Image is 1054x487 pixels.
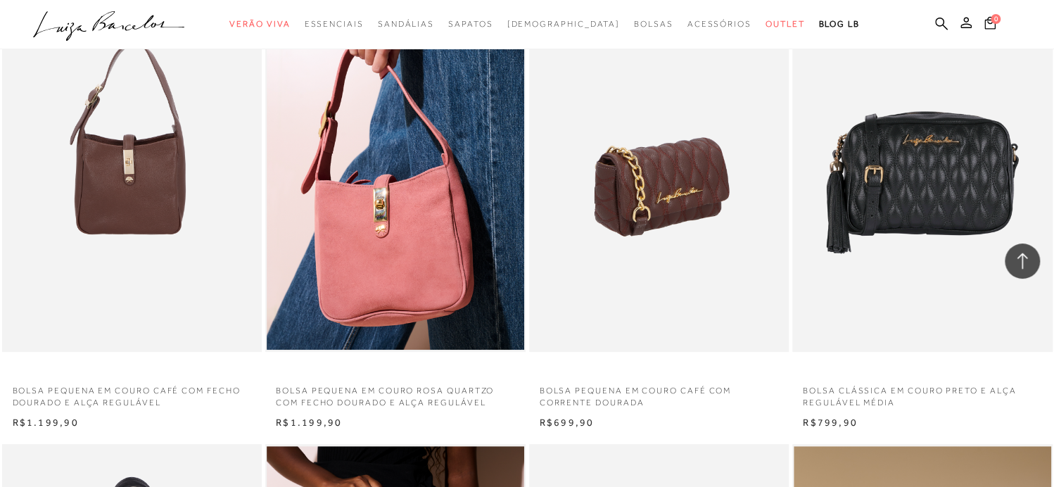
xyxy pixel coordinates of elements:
span: R$1.199,90 [276,417,342,428]
a: BOLSA CLÁSSICA EM COURO PRETO E ALÇA REGULÁVEL MÉDIA [792,377,1053,409]
a: noSubCategoriesText [634,11,673,37]
span: [DEMOGRAPHIC_DATA] [507,19,620,29]
span: R$799,90 [803,417,858,428]
a: noSubCategoriesText [687,11,751,37]
a: BOLSA PEQUENA EM COURO ROSA QUARTZO COM FECHO DOURADO E ALÇA REGULÁVEL [265,377,526,409]
a: noSubCategoriesText [766,11,805,37]
a: noSubCategoriesText [229,11,290,37]
a: BOLSA PEQUENA EM COURO CAFÉ COM FECHO DOURADO E ALÇA REGULÁVEL [2,377,262,409]
a: noSubCategoriesText [507,11,620,37]
a: noSubCategoriesText [378,11,434,37]
span: Outlet [766,19,805,29]
span: Bolsas [634,19,673,29]
span: Verão Viva [229,19,290,29]
a: BOLSA PEQUENA EM COURO CAFÉ COM CORRENTE DOURADA [529,377,789,409]
a: BLOG LB [818,11,859,37]
span: Essenciais [304,19,363,29]
span: Sandálias [378,19,434,29]
span: 0 [991,14,1001,24]
span: Acessórios [687,19,751,29]
button: 0 [980,15,1000,34]
a: noSubCategoriesText [304,11,363,37]
a: noSubCategoriesText [448,11,493,37]
span: Sapatos [448,19,493,29]
span: R$699,90 [540,417,595,428]
span: BLOG LB [818,19,859,29]
span: R$1.199,90 [13,417,79,428]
